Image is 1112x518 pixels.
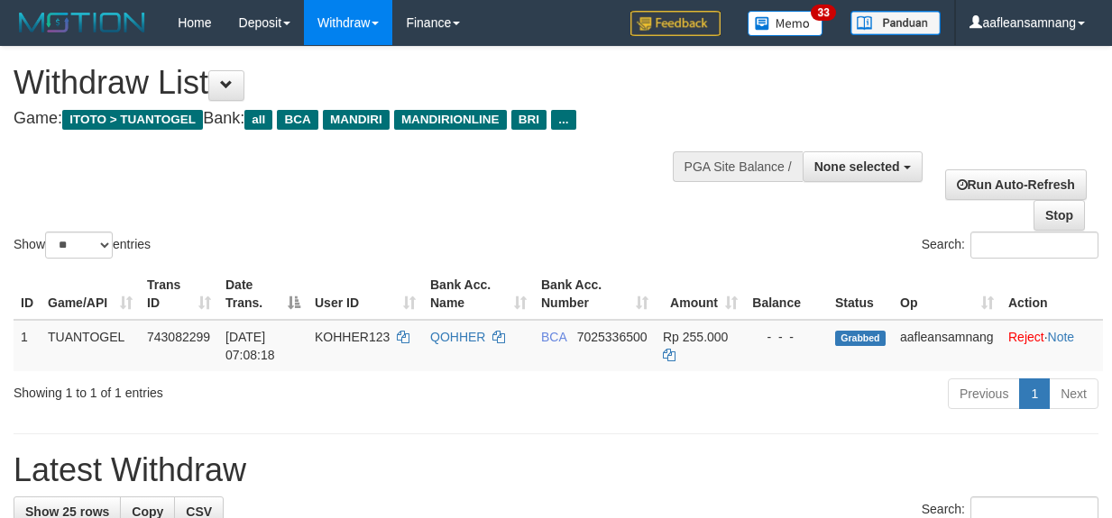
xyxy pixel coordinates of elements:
a: Next [1049,378,1098,409]
span: MANDIRIONLINE [394,110,507,130]
span: BRI [511,110,547,130]
td: aafleansamnang [893,320,1001,371]
div: PGA Site Balance / [673,151,803,182]
span: 743082299 [147,330,210,344]
label: Search: [922,232,1098,259]
a: Previous [948,378,1020,409]
th: Trans ID: activate to sort column ascending [140,268,218,320]
th: Status [828,268,893,320]
span: 33 [811,5,835,21]
h1: Withdraw List [14,65,723,101]
span: MANDIRI [323,110,390,130]
th: User ID: activate to sort column ascending [308,268,423,320]
a: Reject [1008,330,1044,344]
span: None selected [814,159,900,174]
span: BCA [541,330,566,344]
span: KOHHER123 [315,330,390,344]
th: Bank Acc. Number: activate to sort column ascending [534,268,656,320]
span: ... [551,110,575,130]
td: TUANTOGEL [41,320,140,371]
a: Note [1048,330,1075,344]
td: 1 [14,320,41,371]
img: MOTION_logo.png [14,9,151,36]
img: Button%20Memo.svg [748,11,823,36]
th: ID [14,268,41,320]
span: Rp 255.000 [663,330,728,344]
a: Run Auto-Refresh [945,169,1087,200]
th: Action [1001,268,1103,320]
input: Search: [970,232,1098,259]
img: Feedback.jpg [630,11,721,36]
span: Copy 7025336500 to clipboard [577,330,648,344]
div: Showing 1 to 1 of 1 entries [14,377,450,402]
span: [DATE] 07:08:18 [225,330,275,362]
h4: Game: Bank: [14,110,723,128]
a: QOHHER [430,330,485,344]
th: Bank Acc. Name: activate to sort column ascending [423,268,534,320]
span: all [244,110,272,130]
td: · [1001,320,1103,371]
div: - - - [752,328,821,346]
th: Date Trans.: activate to sort column descending [218,268,308,320]
a: Stop [1034,200,1085,231]
span: Grabbed [835,331,886,346]
th: Game/API: activate to sort column ascending [41,268,140,320]
a: 1 [1019,378,1050,409]
select: Showentries [45,232,113,259]
span: ITOTO > TUANTOGEL [62,110,203,130]
img: panduan.png [850,11,941,35]
span: BCA [277,110,317,130]
th: Op: activate to sort column ascending [893,268,1001,320]
label: Show entries [14,232,151,259]
th: Amount: activate to sort column ascending [656,268,745,320]
button: None selected [803,151,923,182]
th: Balance [745,268,828,320]
h1: Latest Withdraw [14,452,1098,488]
